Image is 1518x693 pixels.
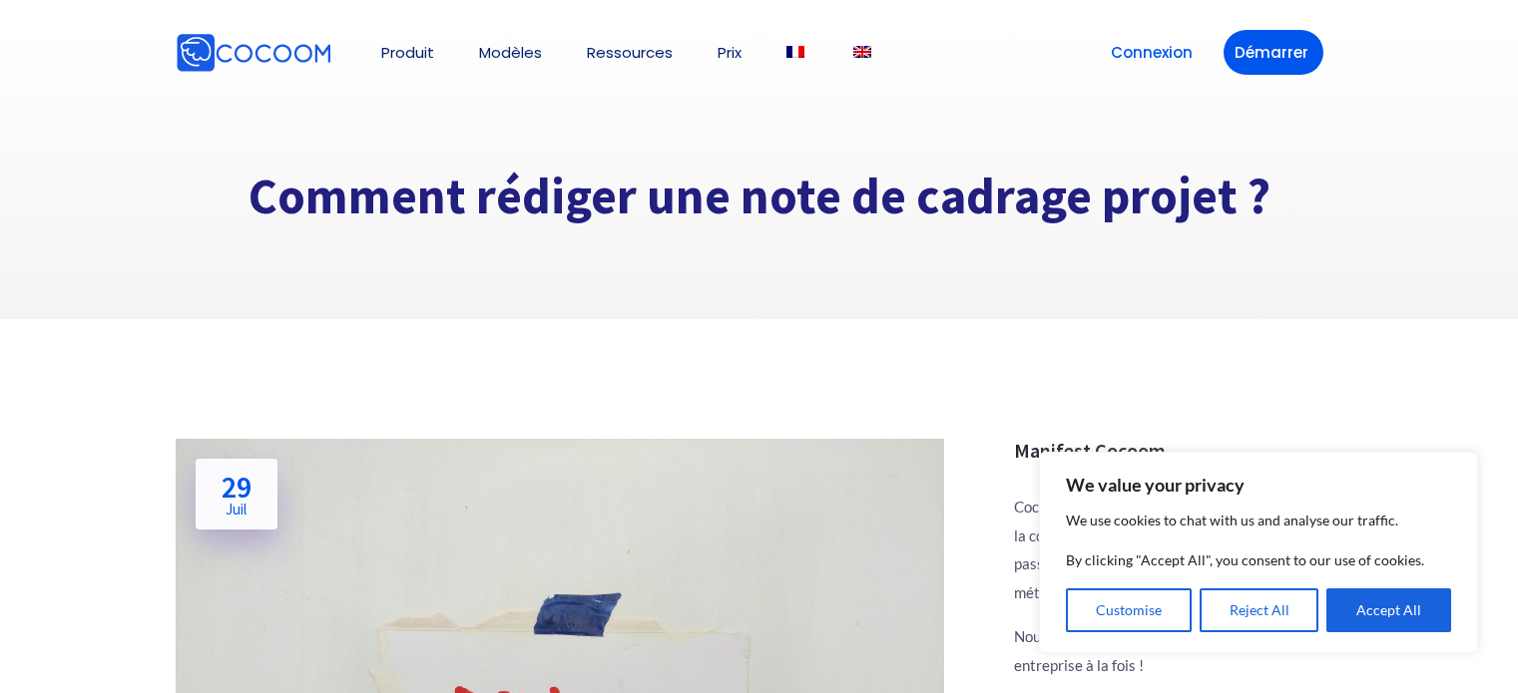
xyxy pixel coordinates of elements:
[222,472,252,517] h2: 29
[853,46,871,58] img: Anglais
[1100,30,1204,75] a: Connexion
[1224,30,1323,75] a: Démarrer
[176,33,331,73] img: Cocoom
[1014,439,1343,463] h3: Manifest Cocoom
[335,52,336,53] img: Cocoom
[587,45,673,60] a: Ressources
[1066,509,1451,532] p: We use cookies to chat with us and analyse our traffic.
[1066,548,1451,572] p: By clicking "Accept All", you consent to our use of cookies.
[222,502,252,517] span: Juil
[381,45,434,60] a: Produit
[479,45,542,60] a: Modèles
[1066,588,1192,632] button: Customise
[1014,622,1343,679] p: Nous pensons que l’on peut changer le monde, une entreprise à la fois !
[1014,493,1343,606] p: Cocoom est un éditeur de logiciel, spécialisé dans la communication interne. Notre équipe de pass...
[1066,473,1451,497] p: We value your privacy
[196,459,277,529] a: 29Juil
[1200,588,1319,632] button: Reject All
[176,166,1343,228] h1: Comment rédiger une note de cadrage projet ?
[786,46,804,58] img: Français
[718,45,742,60] a: Prix
[1326,588,1451,632] button: Accept All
